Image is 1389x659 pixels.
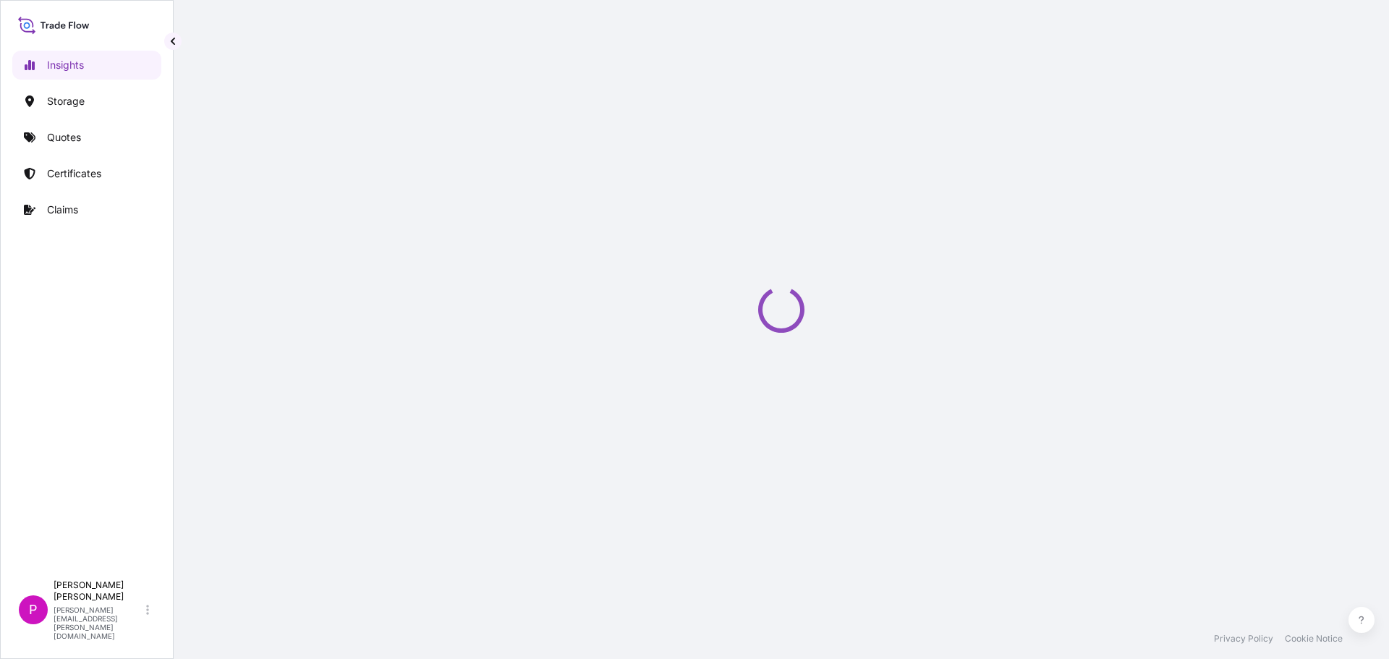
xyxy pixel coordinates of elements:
[12,87,161,116] a: Storage
[12,159,161,188] a: Certificates
[47,203,78,217] p: Claims
[29,603,38,617] span: P
[54,579,143,603] p: [PERSON_NAME] [PERSON_NAME]
[47,58,84,72] p: Insights
[1214,633,1273,645] a: Privacy Policy
[1285,633,1343,645] a: Cookie Notice
[12,195,161,224] a: Claims
[47,94,85,109] p: Storage
[47,166,101,181] p: Certificates
[47,130,81,145] p: Quotes
[12,123,161,152] a: Quotes
[54,605,143,640] p: [PERSON_NAME][EMAIL_ADDRESS][PERSON_NAME][DOMAIN_NAME]
[12,51,161,80] a: Insights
